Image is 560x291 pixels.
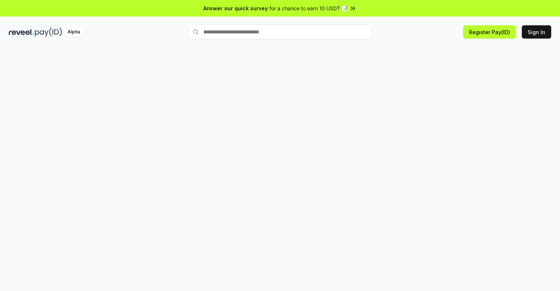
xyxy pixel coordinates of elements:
[9,28,33,37] img: reveel_dark
[269,4,348,12] span: for a chance to earn 10 USDT 📝
[35,28,62,37] img: pay_id
[463,25,516,39] button: Register Pay(ID)
[522,25,551,39] button: Sign In
[63,28,84,37] div: Alpha
[203,4,268,12] span: Answer our quick survey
